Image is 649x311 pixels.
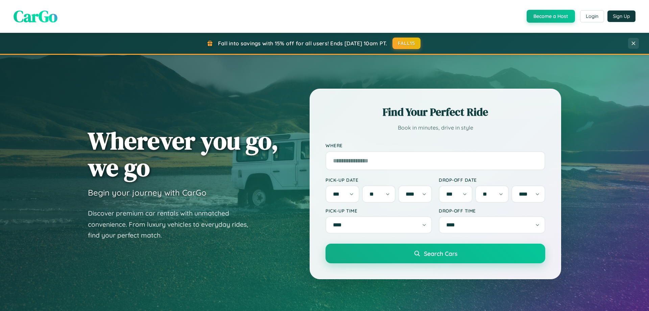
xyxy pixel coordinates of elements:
label: Drop-off Date [439,177,545,183]
button: Sign Up [607,10,635,22]
button: Login [580,10,604,22]
button: FALL15 [392,38,421,49]
h2: Find Your Perfect Ride [326,105,545,119]
label: Drop-off Time [439,208,545,214]
button: Become a Host [527,10,575,23]
span: Search Cars [424,250,457,257]
h1: Wherever you go, we go [88,127,279,181]
span: Fall into savings with 15% off for all users! Ends [DATE] 10am PT. [218,40,387,47]
label: Where [326,143,545,149]
h3: Begin your journey with CarGo [88,187,207,198]
button: Search Cars [326,244,545,263]
p: Book in minutes, drive in style [326,123,545,133]
label: Pick-up Date [326,177,432,183]
label: Pick-up Time [326,208,432,214]
span: CarGo [14,5,57,27]
p: Discover premium car rentals with unmatched convenience. From luxury vehicles to everyday rides, ... [88,208,257,241]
